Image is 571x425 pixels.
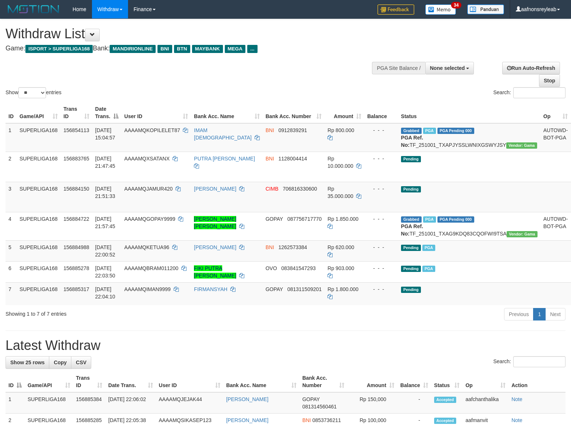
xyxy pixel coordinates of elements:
[327,244,354,250] span: Rp 620.000
[467,4,504,14] img: panduan.png
[434,418,456,424] span: Accepted
[266,127,274,133] span: BNI
[513,356,565,367] input: Search:
[110,45,156,53] span: MANDIRIONLINE
[17,212,61,240] td: SUPERLIGA168
[423,128,436,134] span: Marked by aafchhiseyha
[347,371,397,392] th: Amount: activate to sort column ascending
[545,308,565,320] a: Next
[508,371,565,392] th: Action
[302,404,337,410] span: Copy 081314560461 to clipboard
[266,286,283,292] span: GOPAY
[6,87,61,98] label: Show entries
[434,397,456,403] span: Accepted
[287,216,322,222] span: Copy 087756717770 to clipboard
[401,266,421,272] span: Pending
[401,156,421,162] span: Pending
[223,371,299,392] th: Bank Acc. Name: activate to sort column ascending
[194,216,236,229] a: [PERSON_NAME] [PERSON_NAME]
[54,360,67,365] span: Copy
[422,245,435,251] span: Marked by aafphoenmanit
[266,156,274,162] span: BNI
[397,392,431,414] td: -
[6,182,17,212] td: 3
[10,360,45,365] span: Show 25 rows
[511,396,522,402] a: Note
[73,392,106,414] td: 156885384
[6,282,17,305] td: 7
[17,261,61,282] td: SUPERLIGA168
[367,265,395,272] div: - - -
[327,186,353,199] span: Rp 35.000.000
[6,26,373,41] h1: Withdraw List
[64,265,89,271] span: 156885278
[157,45,172,53] span: BNI
[6,123,17,152] td: 1
[263,102,325,123] th: Bank Acc. Number: activate to sort column ascending
[225,45,246,53] span: MEGA
[25,392,73,414] td: SUPERLIGA168
[156,371,223,392] th: User ID: activate to sort column ascending
[92,102,121,123] th: Date Trans.: activate to sort column descending
[95,244,116,258] span: [DATE] 22:00:52
[401,287,421,293] span: Pending
[299,371,348,392] th: Bank Acc. Number: activate to sort column ascending
[372,62,425,74] div: PGA Site Balance /
[156,392,223,414] td: AAAAMQJEJAK44
[6,338,565,353] h1: Latest Withdraw
[493,356,565,367] label: Search:
[327,286,358,292] span: Rp 1.800.000
[422,266,435,272] span: Marked by aafphoenmanit
[367,286,395,293] div: - - -
[462,392,508,414] td: aafchanthalika
[64,156,89,162] span: 156883765
[25,45,93,53] span: ISPORT > SUPERLIGA168
[540,123,571,152] td: AUTOWD-BOT-PGA
[194,265,236,279] a: FIKI PUTRA [PERSON_NAME]
[6,307,233,318] div: Showing 1 to 7 of 7 entries
[425,62,474,74] button: None selected
[6,102,17,123] th: ID
[247,45,257,53] span: ...
[17,282,61,305] td: SUPERLIGA168
[513,87,565,98] input: Search:
[502,62,560,74] a: Run Auto-Refresh
[192,45,223,53] span: MAYBANK
[105,371,156,392] th: Date Trans.: activate to sort column ascending
[266,265,277,271] span: OVO
[279,156,307,162] span: Copy 1128004414 to clipboard
[493,87,565,98] label: Search:
[194,244,236,250] a: [PERSON_NAME]
[6,212,17,240] td: 4
[124,286,171,292] span: AAAAMQIMAN9999
[17,123,61,152] td: SUPERLIGA168
[324,102,364,123] th: Amount: activate to sort column ascending
[398,212,540,240] td: TF_251001_TXAG9KDQ83CQOFWI9TSA
[17,182,61,212] td: SUPERLIGA168
[327,156,353,169] span: Rp 10.000.000
[401,186,421,192] span: Pending
[73,371,106,392] th: Trans ID: activate to sort column ascending
[6,45,373,52] h4: Game: Bank:
[367,155,395,162] div: - - -
[124,244,169,250] span: AAAAMQKETUA96
[191,102,262,123] th: Bank Acc. Name: activate to sort column ascending
[279,244,307,250] span: Copy 1262573384 to clipboard
[430,65,465,71] span: None selected
[17,102,61,123] th: Game/API: activate to sort column ascending
[124,156,170,162] span: AAAAMQXSATANX
[398,102,540,123] th: Status
[377,4,414,15] img: Feedback.jpg
[401,223,423,237] b: PGA Ref. No:
[64,244,89,250] span: 156884988
[266,216,283,222] span: GOPAY
[401,216,422,223] span: Grabbed
[6,371,25,392] th: ID: activate to sort column descending
[327,216,358,222] span: Rp 1.850.000
[451,2,461,8] span: 34
[105,392,156,414] td: [DATE] 22:06:02
[194,127,252,141] a: IMAM [DEMOGRAPHIC_DATA]
[312,417,341,423] span: Copy 0853736211 to clipboard
[533,308,546,320] a: 1
[95,127,116,141] span: [DATE] 15:04:57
